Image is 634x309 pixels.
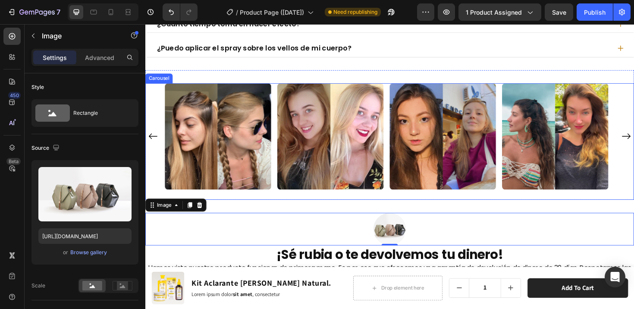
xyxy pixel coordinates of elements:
[2,54,27,61] div: Carousel
[49,283,197,290] p: Lorem ipsum dolor , consectetur
[43,53,67,62] p: Settings
[552,9,566,16] span: Save
[333,8,377,16] span: Need republishing
[56,7,60,17] p: 7
[31,282,45,290] div: Scale
[458,3,541,21] button: 1 product assigned
[249,276,295,283] div: Drop element here
[8,92,21,99] div: 450
[322,269,342,289] button: decrement
[12,21,218,29] p: ¿Puedo aplicar el spray sobre los vellos de mi cuerpo?
[405,269,511,290] button: Add to cart
[466,8,522,17] span: 1 product assigned
[73,103,126,123] div: Rectangle
[240,8,304,17] span: Product Page ([DATE])
[441,275,475,284] div: Add to cart
[31,142,61,154] div: Source
[70,248,107,257] button: Browse gallery
[502,112,516,126] button: Carousel Next Arrow
[70,249,107,256] div: Browse gallery
[38,167,132,221] img: preview-image
[63,247,68,258] span: or
[377,269,397,289] button: increment
[584,8,606,17] div: Publish
[11,188,29,195] div: Image
[1,254,517,272] p: Hemos visto nuestro producto funcionar de primera mano. Es por eso que ofrecemos una garantía de ...
[3,3,64,21] button: 7
[85,53,114,62] p: Advanced
[342,269,377,289] input: quantity
[163,3,198,21] div: Undo/Redo
[92,282,113,290] strong: sit amet
[1,112,15,126] button: Carousel Back Arrow
[378,63,490,175] img: gempages_490481196828984467-ba91c85f-46e1-4681-a9e1-d365b0cadcf3.png
[31,83,44,91] div: Style
[42,31,115,41] p: Image
[545,3,573,21] button: Save
[236,8,238,17] span: /
[605,267,625,287] div: Open Intercom Messenger
[145,24,634,309] iframe: Design area
[21,63,133,175] img: gempages_490481196828984467-8292f802-25cc-4d18-9a5e-2796986245dc.jpg
[38,228,132,244] input: https://example.com/image.jpg
[577,3,613,21] button: Publish
[6,158,21,165] div: Beta
[259,63,371,175] img: gempages_490481196828984467-2e698ff5-ff77-48bf-9985-116e74e6898d.png
[140,63,252,175] img: gempages_490481196828984467-71cb57d9-476d-42de-a6ac-81aa8640699b.png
